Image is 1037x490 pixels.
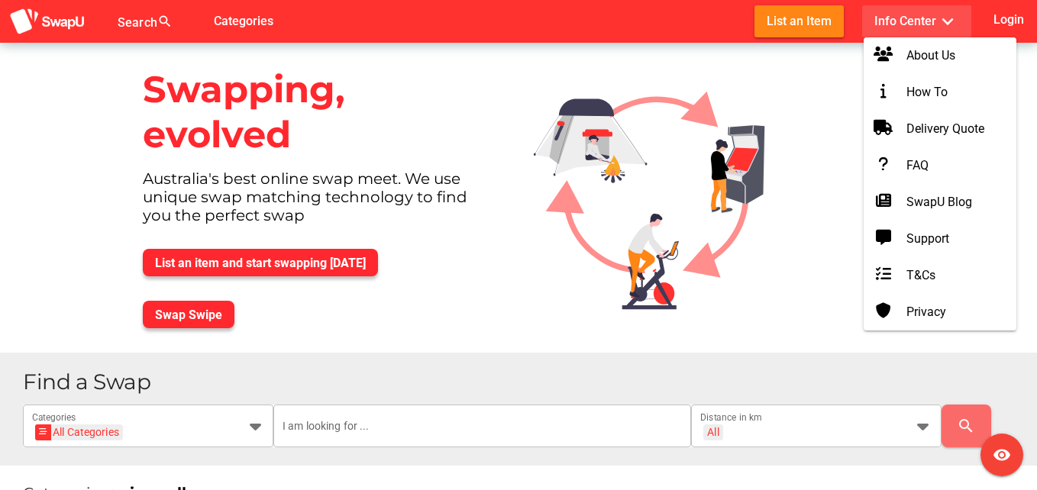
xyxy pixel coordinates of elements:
[876,303,1004,321] div: Privacy
[202,5,286,37] button: Categories
[876,83,1004,102] div: How To
[143,301,234,328] button: Swap Swipe
[707,425,719,439] div: All
[990,5,1028,34] button: Login
[876,266,1004,285] div: T&Cs
[214,8,273,34] span: Categories
[155,308,222,322] span: Swap Swipe
[40,424,119,440] div: All Categories
[522,43,802,327] img: Graphic.svg
[202,13,286,27] a: Categories
[9,8,86,36] img: aSD8y5uGLpzPJLYTcYcjNu3laj1c05W5KWf0Ds+Za8uybjssssuu+yyyy677LKX2n+PWMSDJ9a87AAAAABJRU5ErkJggg==
[143,249,378,276] button: List an item and start swapping [DATE]
[874,8,959,34] span: Info Center
[876,193,1004,211] div: SwapU Blog
[876,47,1004,65] div: About Us
[936,10,959,33] i: expand_more
[23,371,1025,393] h1: Find a Swap
[957,417,975,435] i: search
[191,12,209,31] i: false
[993,446,1011,464] i: visibility
[131,55,509,169] div: Swapping, evolved
[283,405,682,447] input: I am looking for ...
[155,256,366,270] span: List an item and start swapping [DATE]
[862,5,971,37] button: Info Center
[993,9,1024,30] span: Login
[876,230,1004,248] div: Support
[131,169,509,237] div: Australia's best online swap meet. We use unique swap matching technology to find you the perfect...
[754,5,844,37] button: List an Item
[767,11,832,31] span: List an Item
[876,120,1004,138] div: Delivery Quote
[876,156,1004,175] div: FAQ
